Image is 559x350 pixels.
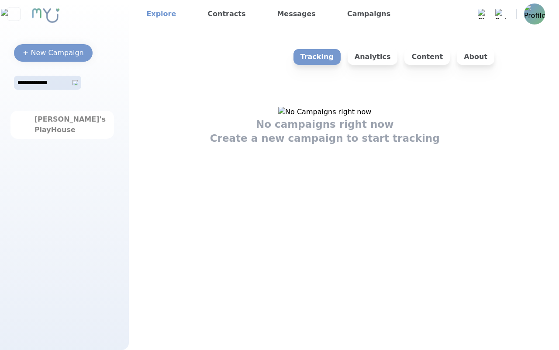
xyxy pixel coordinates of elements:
[457,49,494,65] p: About
[14,44,93,62] button: + New Campaign
[35,114,90,135] div: [PERSON_NAME]'s PlayHouse
[273,7,319,21] a: Messages
[256,117,394,131] h1: No campaigns right now
[143,7,179,21] a: Explore
[293,49,341,65] p: Tracking
[348,49,398,65] p: Analytics
[23,48,84,58] div: + New Campaign
[404,49,450,65] p: Content
[495,9,506,19] img: Bell
[278,107,371,117] img: No Campaigns right now
[210,131,440,145] h1: Create a new campaign to start tracking
[524,3,545,24] img: Profile
[204,7,249,21] a: Contracts
[1,9,27,19] img: Close sidebar
[478,9,488,19] img: Chat
[344,7,394,21] a: Campaigns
